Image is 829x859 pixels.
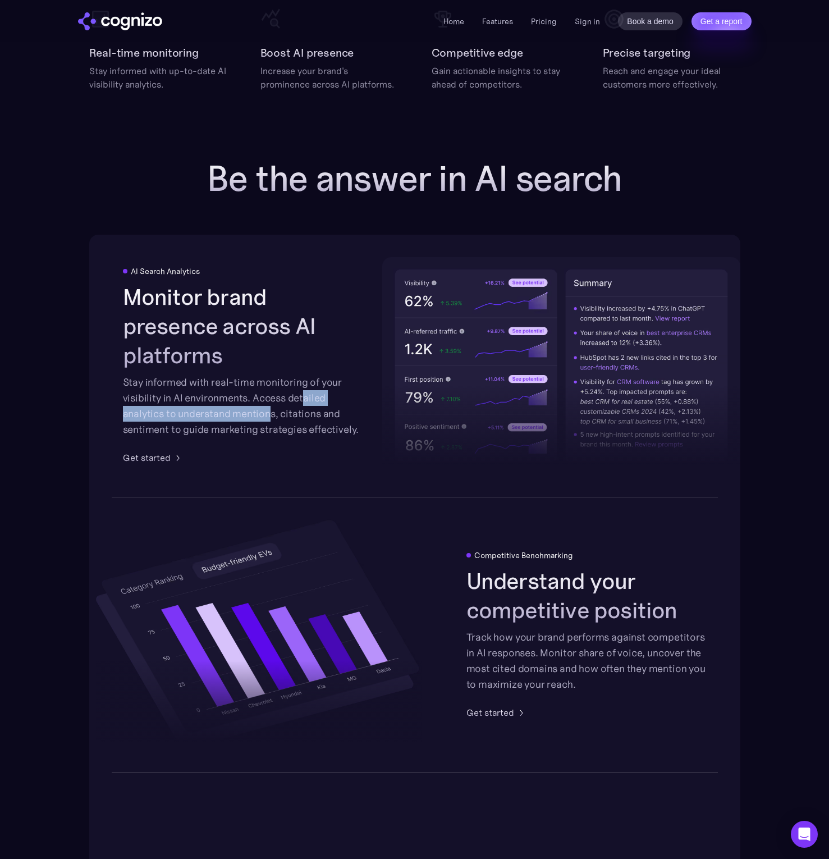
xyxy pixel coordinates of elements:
[466,706,514,719] div: Get started
[123,451,171,464] div: Get started
[432,64,569,91] div: Gain actionable insights to stay ahead of competitors.
[260,64,398,91] div: Increase your brand's prominence across AI platforms.
[791,821,818,848] div: Open Intercom Messenger
[474,551,573,560] div: Competitive Benchmarking
[443,16,464,26] a: Home
[89,64,227,91] div: Stay informed with up-to-date AI visibility analytics.
[618,12,683,30] a: Book a demo
[432,44,523,62] h2: Competitive edge
[131,267,200,276] div: AI Search Analytics
[603,64,740,91] div: Reach and engage your ideal customers more effectively.
[531,16,557,26] a: Pricing
[466,706,528,719] a: Get started
[123,282,363,370] h2: Monitor brand presence across AI platforms
[382,257,740,474] img: AI visibility metrics performance insights
[482,16,513,26] a: Features
[78,12,162,30] img: cognizo logo
[691,12,752,30] a: Get a report
[123,374,363,437] div: Stay informed with real-time monitoring of your visibility in AI environments. Access detailed an...
[603,44,691,62] h2: Precise targeting
[466,629,707,692] div: Track how your brand performs against competitors in AI responses. Monitor share of voice, uncove...
[575,15,600,28] a: Sign in
[466,566,707,625] h2: Understand your competitive position
[260,44,354,62] h2: Boost AI presence
[89,44,199,62] h2: Real-time monitoring
[123,451,184,464] a: Get started
[190,158,639,199] h2: Be the answer in AI search
[78,12,162,30] a: home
